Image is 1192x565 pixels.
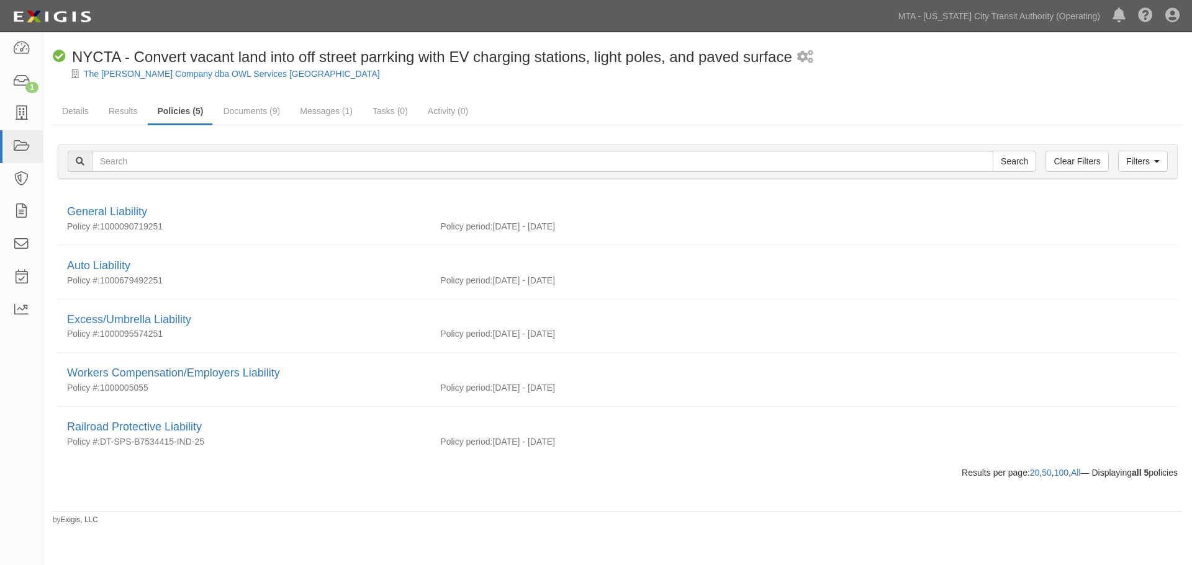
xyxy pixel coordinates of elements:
a: All [1071,468,1081,478]
p: Policy #: [67,220,100,233]
a: MTA - [US_STATE] City Transit Authority (Operating) [892,4,1106,29]
a: Results [99,99,147,123]
i: Compliant [53,50,66,63]
div: 1 [25,82,38,93]
a: Clear Filters [1045,151,1108,172]
p: Policy period: [440,327,492,340]
div: 1000090719251 [58,220,431,233]
a: General Liability [67,205,147,218]
div: Results per page: , , , — Displaying policies [48,466,1187,479]
a: Railroad Protective Liability [67,420,202,433]
a: Details [53,99,98,123]
a: Workers Compensation/Employers Liability [67,367,280,379]
span: NYCTA - Convert vacant land into off street parrking with EV charging stations, light poles, and ... [72,48,792,65]
a: Documents (9) [214,99,289,123]
a: The [PERSON_NAME] Company dba OWL Services [GEOGRAPHIC_DATA] [84,69,380,79]
div: 1000095574251 [58,327,431,340]
div: [DATE] - [DATE] [431,220,1178,233]
small: by [53,515,98,525]
div: [DATE] - [DATE] [431,435,1178,448]
p: Policy #: [67,381,100,394]
p: Policy #: [67,435,100,448]
a: 100 [1054,468,1068,478]
p: Policy period: [440,435,492,448]
div: NYCTA - Convert vacant land into off street parrking with EV charging stations, light poles, and ... [53,47,792,68]
a: 50 [1042,468,1052,478]
a: Excess/Umbrella Liability [67,313,191,326]
a: Exigis, LLC [61,515,98,524]
p: Policy period: [440,274,492,287]
a: Tasks (0) [363,99,417,123]
a: Policies (5) [148,99,212,125]
div: [DATE] - [DATE] [431,381,1178,394]
img: logo-5460c22ac91f19d4615b14bd174203de0afe785f0fc80cf4dbbc73dc1793850b.png [9,6,95,28]
div: 1000679492251 [58,274,431,287]
p: Policy #: [67,274,100,287]
a: Filters [1118,151,1168,172]
div: DT-SPS-B7534415-IND-25 [58,435,431,448]
a: Activity (0) [418,99,477,123]
a: Messages (1) [291,99,362,123]
p: Policy period: [440,381,492,394]
a: 20 [1030,468,1040,478]
div: 1000005055 [58,381,431,394]
div: [DATE] - [DATE] [431,327,1178,340]
i: Help Center - Complianz [1138,9,1153,24]
p: Policy #: [67,327,100,340]
input: Search [993,151,1036,172]
p: Policy period: [440,220,492,233]
div: [DATE] - [DATE] [431,274,1178,287]
input: Search [92,151,993,172]
a: Auto Liability [67,259,130,272]
i: 1 scheduled workflow [797,51,813,64]
b: all 5 [1132,468,1149,478]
